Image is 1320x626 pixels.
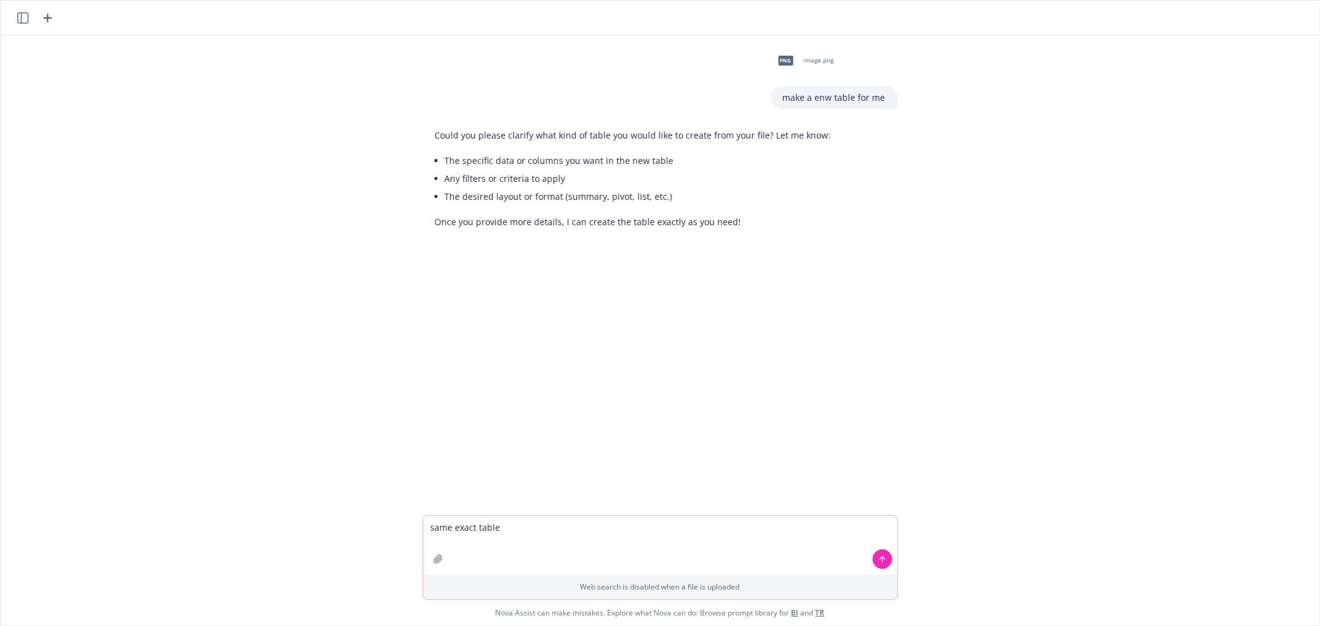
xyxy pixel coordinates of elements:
span: png [779,56,793,65]
a: TR [816,607,825,618]
textarea: same exact table [423,516,897,574]
p: make a enw table for me [783,91,886,104]
p: Web search is disabled when a file is uploaded [431,581,890,592]
p: Once you provide more details, I can create the table exactly as you need! [435,215,831,228]
li: The specific data or columns you want in the new table [445,152,831,169]
li: The desired layout or format (summary, pivot, list, etc.) [445,187,831,205]
li: Any filters or criteria to apply [445,169,831,187]
span: Nova Assist can make mistakes. Explore what Nova can do: Browse prompt library for and [6,600,1314,625]
div: pngimage.png [770,45,837,76]
span: image.png [804,56,834,64]
p: Could you please clarify what kind of table you would like to create from your file? Let me know: [435,129,831,142]
a: BI [792,607,799,618]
